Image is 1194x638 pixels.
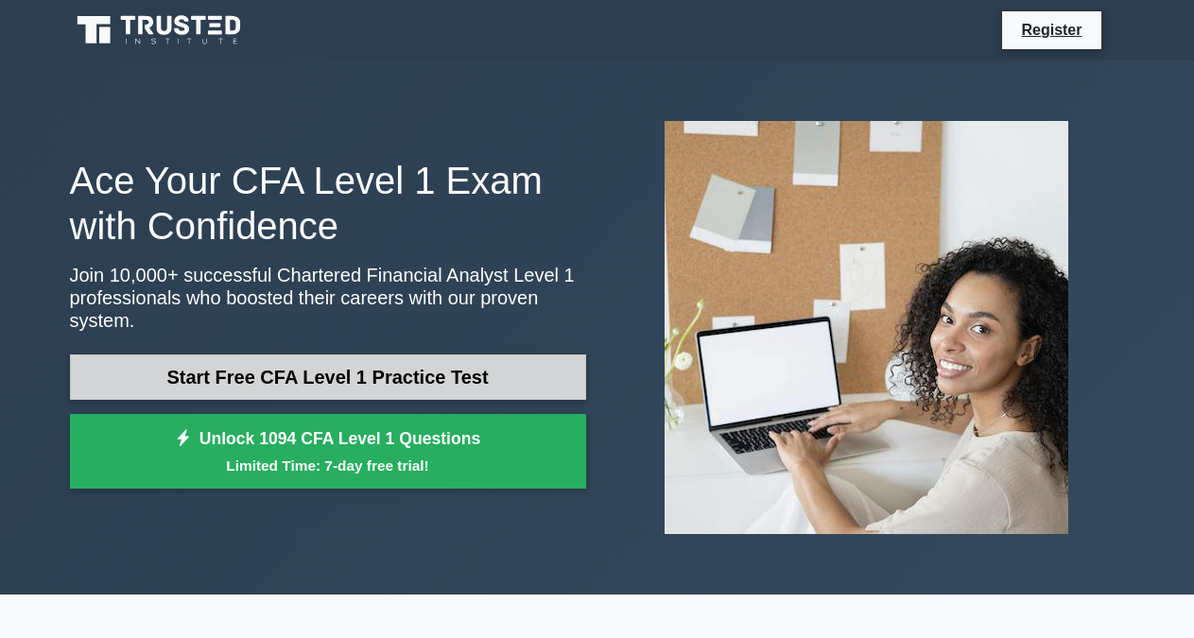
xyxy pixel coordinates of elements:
h1: Ace Your CFA Level 1 Exam with Confidence [70,158,586,249]
small: Limited Time: 7-day free trial! [94,455,562,476]
p: Join 10,000+ successful Chartered Financial Analyst Level 1 professionals who boosted their caree... [70,264,586,332]
a: Unlock 1094 CFA Level 1 QuestionsLimited Time: 7-day free trial! [70,414,586,490]
a: Register [1010,18,1093,42]
a: Start Free CFA Level 1 Practice Test [70,354,586,400]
